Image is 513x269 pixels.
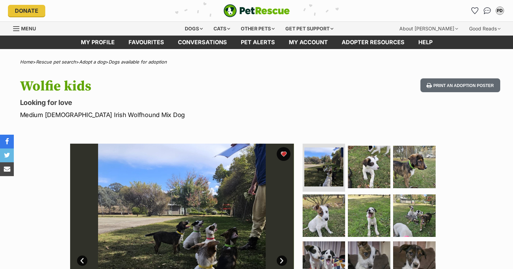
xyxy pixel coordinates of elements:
[236,22,279,36] div: Other pets
[209,22,235,36] div: Cats
[496,7,503,14] div: PD
[348,146,390,188] img: Photo of Wolfie Kids
[224,4,290,17] a: PetRescue
[420,78,500,93] button: Print an adoption poster
[393,146,436,188] img: Photo of Wolfie Kids
[8,5,45,17] a: Donate
[469,5,505,16] ul: Account quick links
[122,36,171,49] a: Favourites
[21,26,36,31] span: Menu
[348,194,390,237] img: Photo of Wolfie Kids
[304,147,343,186] img: Photo of Wolfie Kids
[74,36,122,49] a: My profile
[411,36,439,49] a: Help
[3,59,511,65] div: > > >
[393,194,436,237] img: Photo of Wolfie Kids
[469,5,481,16] a: Favourites
[20,78,312,94] h1: Wolfie kids
[77,256,87,266] a: Prev
[79,59,105,65] a: Adopt a dog
[13,22,41,34] a: Menu
[482,5,493,16] a: Conversations
[36,59,76,65] a: Rescue pet search
[395,22,463,36] div: About [PERSON_NAME]
[20,59,33,65] a: Home
[20,110,312,119] p: Medium [DEMOGRAPHIC_DATA] Irish Wolfhound Mix Dog
[20,98,312,107] p: Looking for love
[282,36,335,49] a: My account
[303,194,345,237] img: Photo of Wolfie Kids
[234,36,282,49] a: Pet alerts
[494,5,505,16] button: My account
[277,256,287,266] a: Next
[484,7,491,14] img: chat-41dd97257d64d25036548639549fe6c8038ab92f7586957e7f3b1b290dea8141.svg
[335,36,411,49] a: Adopter resources
[180,22,208,36] div: Dogs
[281,22,338,36] div: Get pet support
[224,4,290,17] img: logo-e224e6f780fb5917bec1dbf3a21bbac754714ae5b6737aabdf751b685950b380.svg
[277,147,291,161] button: favourite
[464,22,505,36] div: Good Reads
[108,59,167,65] a: Dogs available for adoption
[171,36,234,49] a: conversations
